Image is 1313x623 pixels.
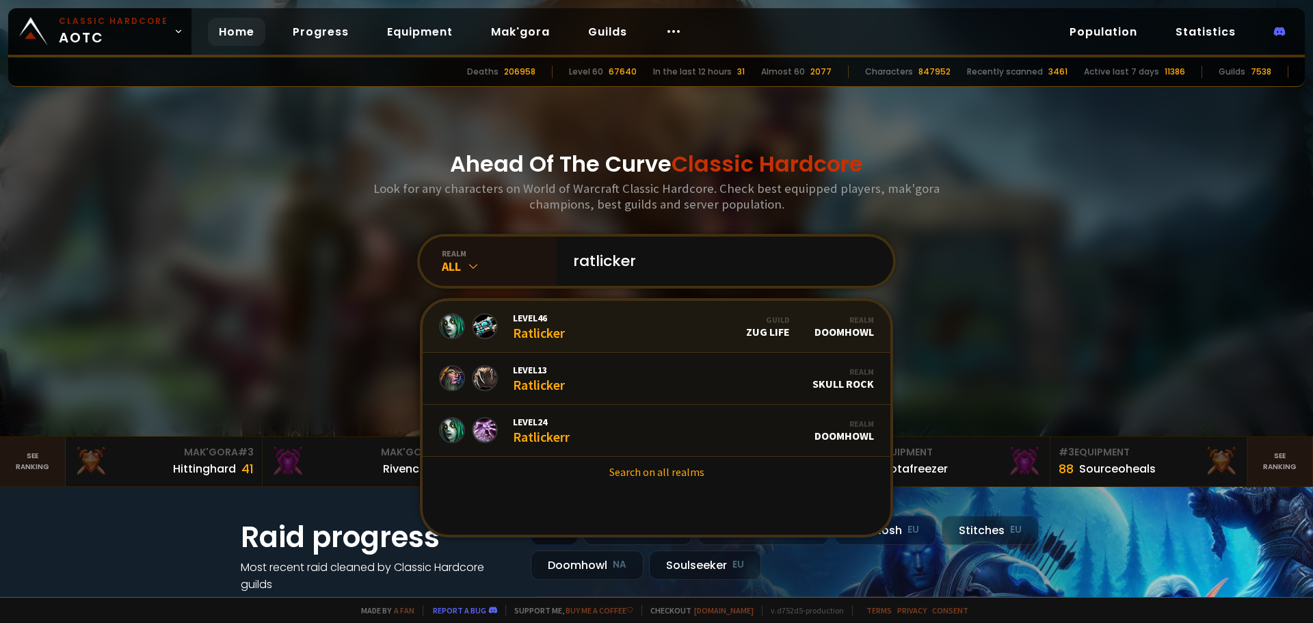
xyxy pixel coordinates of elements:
a: Consent [932,605,968,615]
div: 31 [737,66,745,78]
a: Level46RatlickerGuildZug LifeRealmDoomhowl [423,301,890,353]
span: v. d752d5 - production [762,605,844,615]
div: 88 [1059,460,1074,478]
a: a fan [394,605,414,615]
small: EU [907,523,919,537]
span: Level 24 [513,416,570,428]
span: Support me, [505,605,633,615]
div: realm [442,248,557,259]
div: Rivench [383,460,426,477]
div: Deaths [467,66,499,78]
a: Terms [866,605,892,615]
div: 67640 [609,66,637,78]
h1: Raid progress [241,516,514,559]
a: Statistics [1165,18,1247,46]
a: Level13RatlickerRealmSkull Rock [423,353,890,405]
a: Home [208,18,265,46]
a: Search on all realms [423,457,890,487]
a: Seeranking [1247,437,1313,486]
span: AOTC [59,15,168,48]
div: Skull Rock [812,367,874,390]
div: 206958 [504,66,535,78]
div: Equipment [1059,445,1238,460]
div: Doomhowl [814,419,874,442]
div: Level 60 [569,66,603,78]
input: Search a character... [565,237,877,286]
div: Realm [814,315,874,325]
div: In the last 12 hours [653,66,732,78]
a: Mak'gora [480,18,561,46]
small: EU [732,558,744,572]
small: Classic Hardcore [59,15,168,27]
div: Mak'Gora [74,445,254,460]
a: #3Equipment88Sourceoheals [1050,437,1247,486]
small: NA [613,558,626,572]
div: Guild [746,315,790,325]
h1: Ahead Of The Curve [450,148,863,181]
a: [DOMAIN_NAME] [694,605,754,615]
div: Doomhowl [814,315,874,339]
div: 7538 [1251,66,1271,78]
div: Ratlicker [513,364,565,393]
span: # 3 [238,445,254,459]
div: 11386 [1165,66,1185,78]
div: Doomhowl [531,551,644,580]
span: Level 46 [513,312,565,324]
div: Realm [814,419,874,429]
span: Classic Hardcore [672,148,863,179]
div: Hittinghard [173,460,236,477]
div: 41 [241,460,254,478]
a: Progress [282,18,360,46]
span: Level 13 [513,364,565,376]
div: Active last 7 days [1084,66,1159,78]
span: Checkout [641,605,754,615]
a: Buy me a coffee [566,605,633,615]
div: Zug Life [746,315,790,339]
div: Recently scanned [967,66,1043,78]
a: Guilds [577,18,638,46]
div: Ratlicker [513,312,565,341]
div: 847952 [918,66,951,78]
div: Stitches [942,516,1039,545]
a: Mak'Gora#2Rivench100 [263,437,460,486]
div: Almost 60 [761,66,805,78]
a: See all progress [241,594,330,609]
a: Population [1059,18,1148,46]
div: Characters [865,66,913,78]
div: Realm [812,367,874,377]
h3: Look for any characters on World of Warcraft Classic Hardcore. Check best equipped players, mak'g... [368,181,945,212]
h4: Most recent raid cleaned by Classic Hardcore guilds [241,559,514,593]
div: All [442,259,557,274]
div: Ratlickerr [513,416,570,445]
div: Nek'Rosh [834,516,936,545]
div: 2077 [810,66,832,78]
a: #2Equipment88Notafreezer [853,437,1050,486]
div: 3461 [1048,66,1067,78]
div: Notafreezer [882,460,948,477]
a: Level24RatlickerrRealmDoomhowl [423,405,890,457]
div: Mak'Gora [271,445,451,460]
small: EU [1010,523,1022,537]
div: Sourceoheals [1079,460,1156,477]
span: Made by [353,605,414,615]
div: Guilds [1219,66,1245,78]
a: Mak'Gora#3Hittinghard41 [66,437,263,486]
a: Privacy [897,605,927,615]
a: Equipment [376,18,464,46]
div: Soulseeker [649,551,761,580]
a: Report a bug [433,605,486,615]
span: # 3 [1059,445,1074,459]
a: Classic HardcoreAOTC [8,8,191,55]
div: Equipment [862,445,1042,460]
